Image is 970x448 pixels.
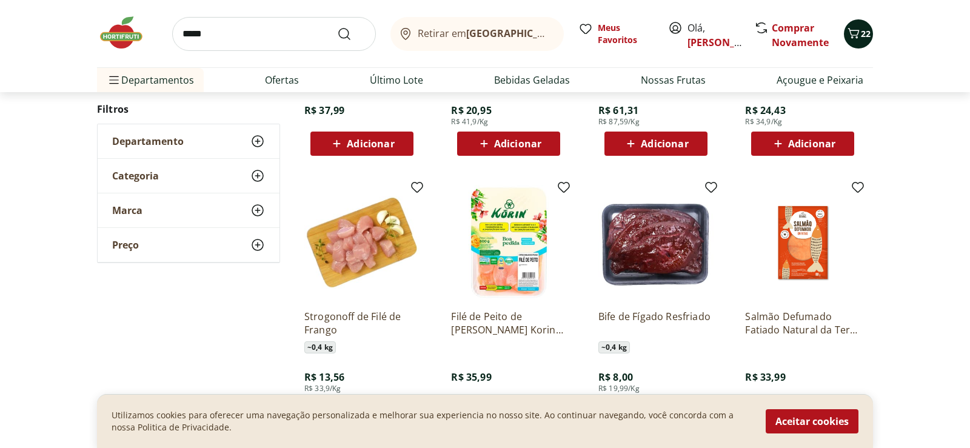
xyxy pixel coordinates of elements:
[598,341,630,353] span: ~ 0,4 kg
[641,73,706,87] a: Nossas Frutas
[766,409,858,433] button: Aceitar cookies
[390,17,564,51] button: Retirar em[GEOGRAPHIC_DATA]/[GEOGRAPHIC_DATA]
[98,159,279,193] button: Categoria
[457,132,560,156] button: Adicionar
[751,132,854,156] button: Adicionar
[310,132,413,156] button: Adicionar
[687,36,766,49] a: [PERSON_NAME]
[304,384,341,393] span: R$ 33,9/Kg
[107,65,194,95] span: Departamentos
[112,204,142,216] span: Marca
[844,19,873,48] button: Carrinho
[98,228,279,262] button: Preço
[598,310,714,336] a: Bife de Fígado Resfriado
[745,370,785,384] span: R$ 33,99
[172,17,376,51] input: search
[641,139,688,149] span: Adicionar
[598,22,654,46] span: Meus Favoritos
[451,104,491,117] span: R$ 20,95
[98,193,279,227] button: Marca
[578,22,654,46] a: Meus Favoritos
[772,21,829,49] a: Comprar Novamente
[304,185,420,300] img: Strogonoff de Filé de Frango
[598,370,633,384] span: R$ 8,00
[304,104,344,117] span: R$ 37,99
[304,310,420,336] a: Strogonoff de Filé de Frango
[112,135,184,147] span: Departamento
[598,117,640,127] span: R$ 87,59/Kg
[304,370,344,384] span: R$ 13,56
[98,124,279,158] button: Departamento
[304,341,336,353] span: ~ 0,4 kg
[745,185,860,300] img: Salmão Defumado Fatiado Natural da Terra 80g
[451,185,566,300] img: Filé de Peito de Frango Congelado Korin 600g
[265,73,299,87] a: Ofertas
[112,239,139,251] span: Preço
[494,73,570,87] a: Bebidas Geladas
[745,104,785,117] span: R$ 24,43
[777,73,863,87] a: Açougue e Peixaria
[112,409,751,433] p: Utilizamos cookies para oferecer uma navegação personalizada e melhorar sua experiencia no nosso ...
[451,370,491,384] span: R$ 35,99
[598,185,714,300] img: Bife de Fígado Resfriado
[107,65,121,95] button: Menu
[745,117,782,127] span: R$ 34,9/Kg
[788,139,835,149] span: Adicionar
[370,73,423,87] a: Último Lote
[97,15,158,51] img: Hortifruti
[745,310,860,336] a: Salmão Defumado Fatiado Natural da Terra 80g
[418,28,552,39] span: Retirar em
[451,310,566,336] a: Filé de Peito de [PERSON_NAME] Korin 600g
[604,132,707,156] button: Adicionar
[494,139,541,149] span: Adicionar
[451,117,488,127] span: R$ 41,9/Kg
[687,21,741,50] span: Olá,
[112,170,159,182] span: Categoria
[347,139,394,149] span: Adicionar
[337,27,366,41] button: Submit Search
[598,384,640,393] span: R$ 19,99/Kg
[861,28,871,39] span: 22
[598,104,638,117] span: R$ 61,31
[97,97,280,121] h2: Filtros
[466,27,671,40] b: [GEOGRAPHIC_DATA]/[GEOGRAPHIC_DATA]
